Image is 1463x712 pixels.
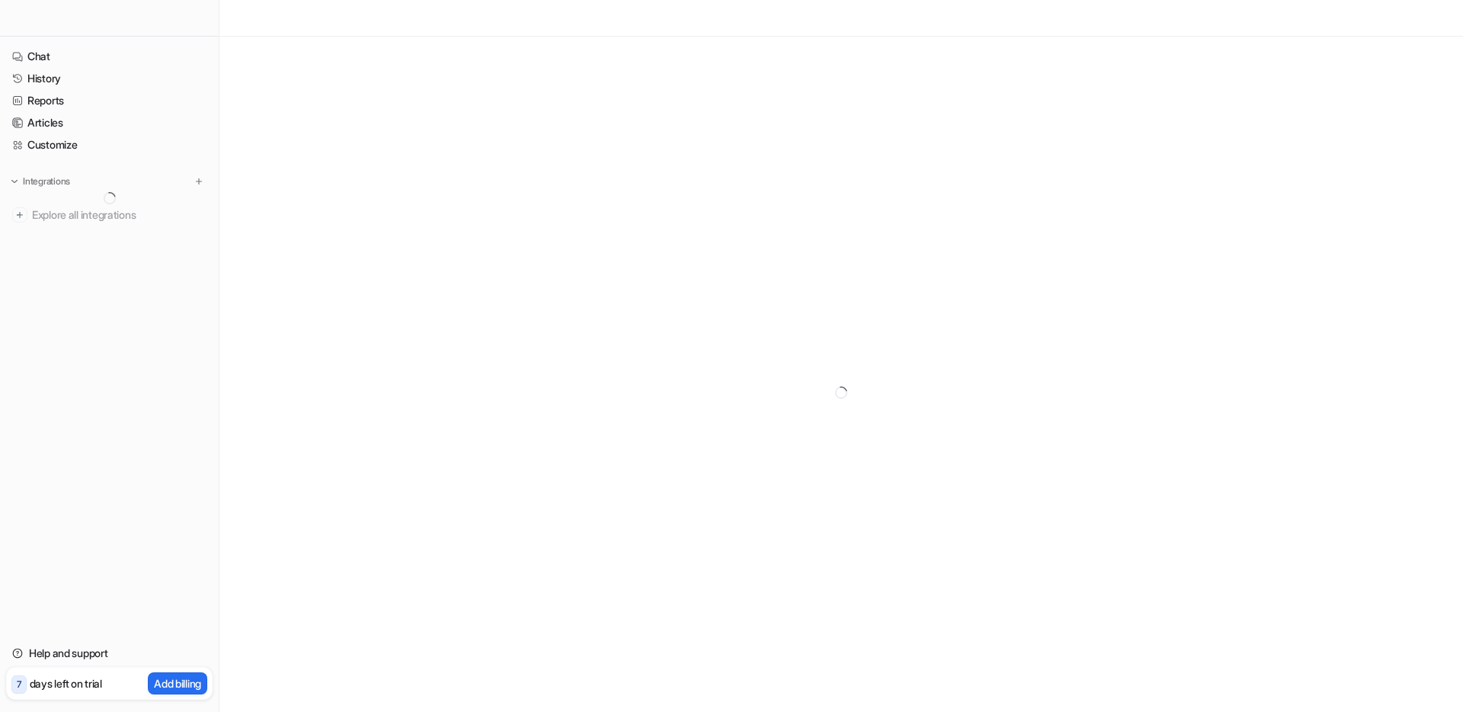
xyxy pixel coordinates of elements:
[12,207,27,223] img: explore all integrations
[17,678,21,691] p: 7
[6,112,213,133] a: Articles
[6,46,213,67] a: Chat
[23,175,70,188] p: Integrations
[6,134,213,156] a: Customize
[6,68,213,89] a: History
[148,672,207,694] button: Add billing
[9,176,20,187] img: expand menu
[194,176,204,187] img: menu_add.svg
[30,675,102,691] p: days left on trial
[6,90,213,111] a: Reports
[6,643,213,664] a: Help and support
[6,204,213,226] a: Explore all integrations
[154,675,201,691] p: Add billing
[32,203,206,227] span: Explore all integrations
[6,174,75,189] button: Integrations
